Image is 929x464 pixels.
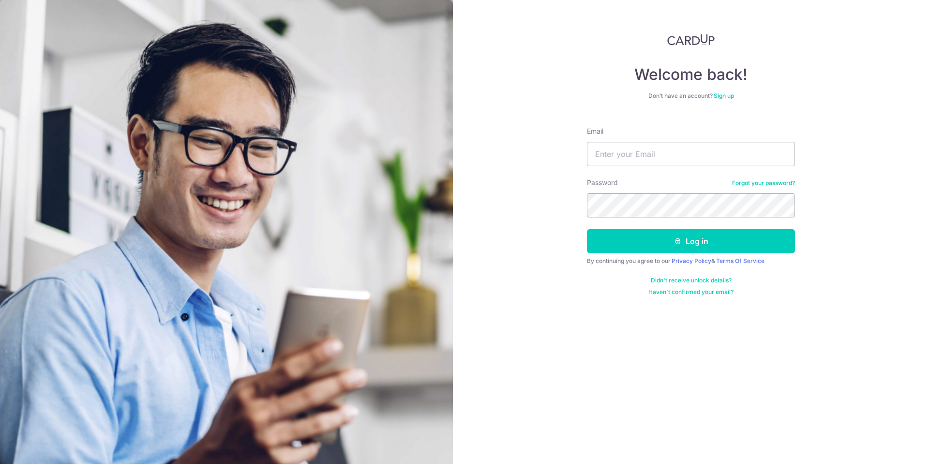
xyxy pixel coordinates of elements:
[667,34,715,46] img: CardUp Logo
[587,142,795,166] input: Enter your Email
[732,179,795,187] a: Forgot your password?
[587,65,795,84] h4: Welcome back!
[587,92,795,100] div: Don’t have an account?
[587,126,603,136] label: Email
[716,257,764,264] a: Terms Of Service
[587,257,795,265] div: By continuing you agree to our &
[648,288,734,296] a: Haven't confirmed your email?
[587,178,618,187] label: Password
[651,277,732,284] a: Didn't receive unlock details?
[672,257,711,264] a: Privacy Policy
[714,92,734,99] a: Sign up
[587,229,795,253] button: Log in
